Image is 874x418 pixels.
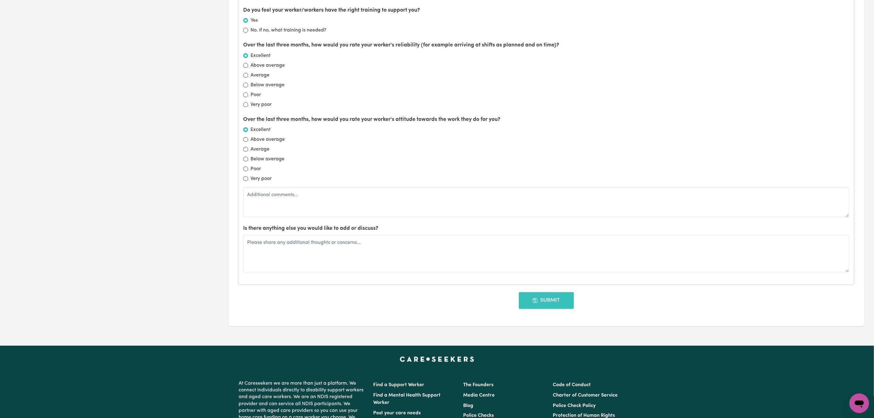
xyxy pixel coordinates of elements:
label: Do you feel your worker/workers have the right training to support you? [243,6,420,14]
a: Media Centre [463,393,495,398]
button: Submit [519,292,574,309]
a: Charter of Customer Service [553,393,618,398]
label: Very poor [251,175,272,182]
a: Code of Conduct [553,383,591,387]
label: Above average [251,62,285,69]
a: Police Check Policy [553,403,596,408]
label: No. If no, what training is needed? [251,27,326,34]
a: The Founders [463,383,493,387]
label: Very poor [251,101,272,108]
a: Find a Mental Health Support Worker [374,393,441,405]
label: Poor [251,91,261,99]
label: Yes [251,17,258,24]
label: Below average [251,155,285,163]
label: Average [251,146,270,153]
label: Excellent [251,52,270,59]
label: Is there anything else you would like to add or discuss? [243,225,378,233]
label: Average [251,72,270,79]
label: Over the last three months, how would you rate your worker's reliability (for example arriving at... [243,41,559,49]
label: Excellent [251,126,270,133]
label: Below average [251,81,285,89]
label: Over the last three months, how would you rate your worker's attitude towards the work they do fo... [243,116,500,124]
a: Post your care needs [374,411,421,416]
iframe: Button to launch messaging window, conversation in progress [850,394,869,413]
label: Poor [251,165,261,173]
a: Careseekers home page [400,357,474,362]
a: Blog [463,403,473,408]
a: Find a Support Worker [374,383,425,387]
label: Above average [251,136,285,143]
